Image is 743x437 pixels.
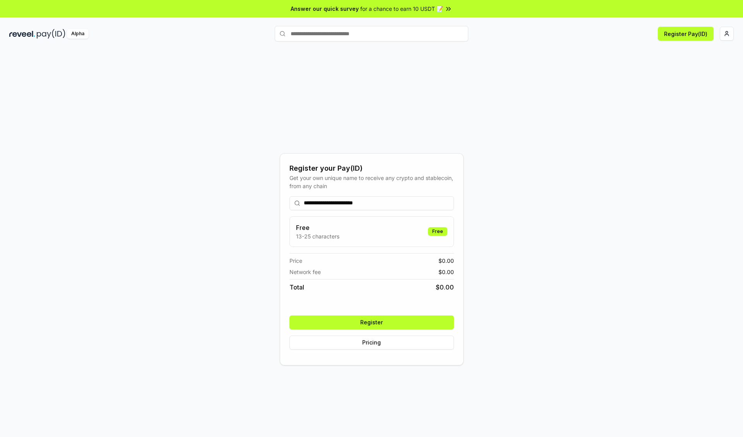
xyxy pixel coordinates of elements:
[37,29,65,39] img: pay_id
[296,232,339,240] p: 13-25 characters
[289,283,304,292] span: Total
[291,5,359,13] span: Answer our quick survey
[360,5,443,13] span: for a chance to earn 10 USDT 📝
[289,315,454,329] button: Register
[67,29,89,39] div: Alpha
[658,27,714,41] button: Register Pay(ID)
[428,227,447,236] div: Free
[289,257,302,265] span: Price
[289,268,321,276] span: Network fee
[289,336,454,350] button: Pricing
[289,163,454,174] div: Register your Pay(ID)
[438,257,454,265] span: $ 0.00
[438,268,454,276] span: $ 0.00
[296,223,339,232] h3: Free
[289,174,454,190] div: Get your own unique name to receive any crypto and stablecoin, from any chain
[9,29,35,39] img: reveel_dark
[436,283,454,292] span: $ 0.00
